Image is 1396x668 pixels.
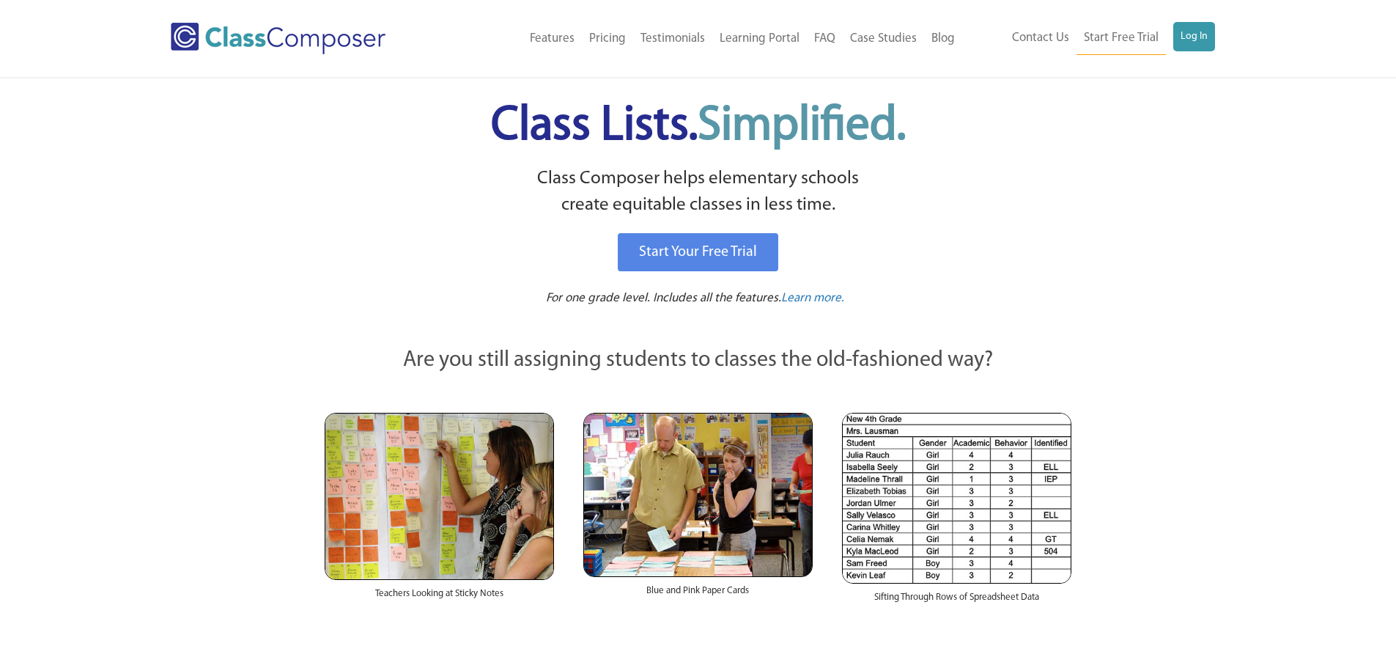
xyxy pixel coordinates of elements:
a: Case Studies [843,23,924,55]
a: Learning Portal [712,23,807,55]
p: Are you still assigning students to classes the old-fashioned way? [325,345,1072,377]
img: Spreadsheets [842,413,1071,584]
img: Blue and Pink Paper Cards [583,413,813,576]
a: Pricing [582,23,633,55]
a: Blog [924,23,962,55]
p: Class Composer helps elementary schools create equitable classes in less time. [322,166,1074,219]
div: Blue and Pink Paper Cards [583,577,813,612]
a: Learn more. [781,290,844,308]
div: Teachers Looking at Sticky Notes [325,580,554,615]
a: Features [522,23,582,55]
span: Class Lists. [491,103,906,150]
a: Contact Us [1005,22,1076,54]
div: Sifting Through Rows of Spreadsheet Data [842,584,1071,619]
nav: Header Menu [962,22,1215,55]
a: Log In [1173,22,1215,51]
span: Learn more. [781,292,844,304]
img: Teachers Looking at Sticky Notes [325,413,554,580]
nav: Header Menu [446,23,962,55]
a: Testimonials [633,23,712,55]
a: Start Free Trial [1076,22,1166,55]
span: For one grade level. Includes all the features. [546,292,781,304]
span: Start Your Free Trial [639,245,757,260]
img: Class Composer [171,23,385,54]
a: FAQ [807,23,843,55]
a: Start Your Free Trial [618,233,778,271]
span: Simplified. [698,103,906,150]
